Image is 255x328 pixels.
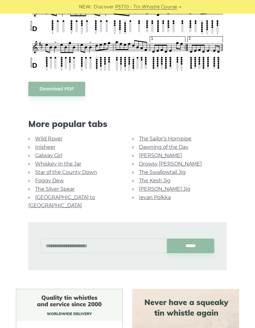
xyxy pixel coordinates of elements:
[139,178,170,184] a: The Kesh Jig
[139,144,188,150] a: Dawning of the Day
[28,119,227,129] span: More popular tabs
[35,186,75,192] a: The Silver Spear
[35,144,55,150] a: Inisheer
[35,153,62,158] a: Galway Girl
[139,194,171,200] a: Ievan Polkka
[35,136,63,142] a: Wild Rover
[35,178,64,184] a: Foggy Dew
[139,169,186,175] a: The Swallowtail Jig
[139,153,182,158] a: [PERSON_NAME]
[35,161,81,167] a: Whiskey in the Jar
[35,169,97,175] a: Star of the County Down
[94,3,114,11] span: Discover
[28,82,85,96] a: Download PDF
[139,186,190,192] a: [PERSON_NAME] Jig
[139,136,192,142] a: The Sailor’s Hornpipe
[79,3,92,11] span: NEW:
[139,161,202,167] a: Drowsy [PERSON_NAME]
[115,3,177,11] a: PST10 - Tin Whistle Course
[28,194,95,208] a: [GEOGRAPHIC_DATA] to [GEOGRAPHIC_DATA]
